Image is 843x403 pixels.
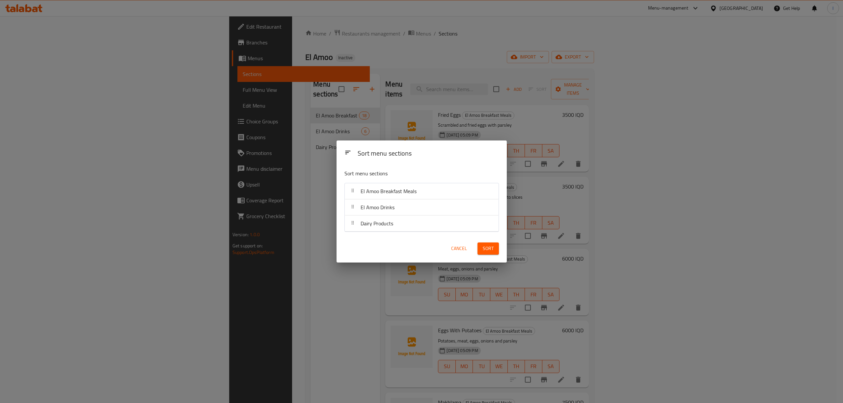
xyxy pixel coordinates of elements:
[361,186,417,196] span: El Amoo Breakfast Meals
[449,242,470,255] button: Cancel
[483,244,494,253] span: Sort
[344,169,467,178] p: Sort menu sections
[451,244,467,253] span: Cancel
[361,218,393,228] span: Dairy Products
[361,202,394,212] span: El Amoo Drinks
[345,183,499,199] div: El Amoo Breakfast Meals
[345,215,499,232] div: Dairy Products
[477,242,499,255] button: Sort
[345,199,499,215] div: El Amoo Drinks
[355,146,502,161] div: Sort menu sections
